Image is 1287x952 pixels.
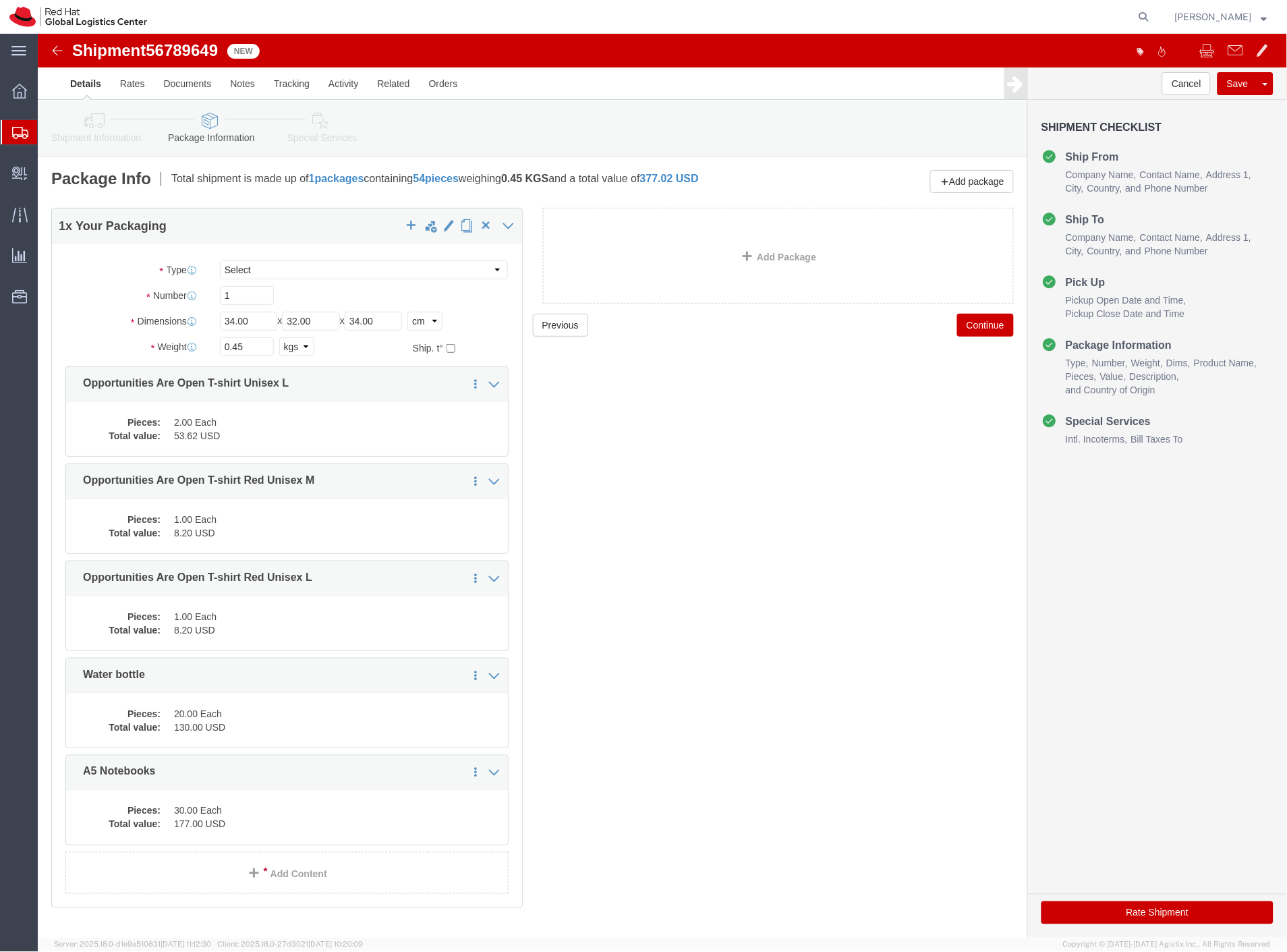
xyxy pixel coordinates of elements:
span: Filip Lizuch [1175,9,1252,24]
span: [DATE] 11:12:30 [161,941,211,949]
span: Server: 2025.18.0-d1e9a510831 [54,941,211,949]
img: logo [9,7,147,27]
span: Client: 2025.18.0-27d3021 [217,941,363,949]
span: Copyright © [DATE]-[DATE] Agistix Inc., All Rights Reserved [1063,939,1271,951]
iframe: FS Legacy Container [38,34,1287,938]
span: [DATE] 10:20:09 [308,941,363,949]
button: [PERSON_NAME] [1174,9,1268,25]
